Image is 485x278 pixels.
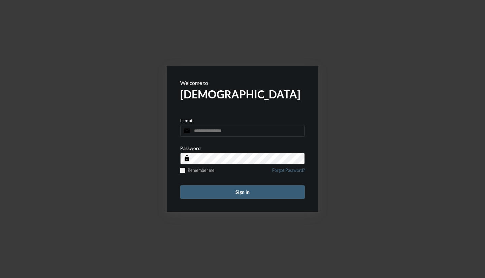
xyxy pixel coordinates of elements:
button: Sign in [180,185,305,199]
p: E-mail [180,118,194,123]
a: Forgot Password? [272,168,305,177]
h2: [DEMOGRAPHIC_DATA] [180,88,305,101]
label: Remember me [180,168,215,173]
p: Welcome to [180,80,305,86]
p: Password [180,145,201,151]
